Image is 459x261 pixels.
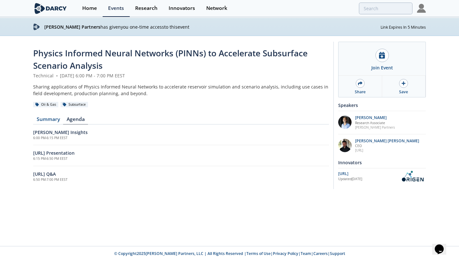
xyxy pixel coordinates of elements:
[169,6,195,11] div: Innovators
[330,251,345,256] a: Support
[355,116,395,120] p: [PERSON_NAME]
[44,24,100,30] strong: [PERSON_NAME] Partners
[301,251,311,256] a: Team
[33,102,58,108] div: Oil & Gas
[33,156,329,161] h5: 6:15 PM - 6:50 PM EEST
[9,251,450,257] p: © Copyright 2025 [PERSON_NAME] Partners, LLC | All Rights Reserved | | | | |
[63,117,88,124] a: Agenda
[355,144,419,148] p: CEO
[355,148,419,152] p: [URL]
[55,73,59,79] span: •
[355,121,395,125] p: Research Associate
[33,3,68,14] img: logo-wide.svg
[355,125,395,130] p: [PERSON_NAME] Partners
[135,6,157,11] div: Research
[33,24,40,30] img: darcy-logo.svg
[338,157,426,168] div: Innovators
[338,171,399,177] div: [URL]
[338,139,352,152] img: 20112e9a-1f67-404a-878c-a26f1c79f5da
[33,150,329,156] h6: [URL] Presentation
[417,4,426,13] img: Profile
[82,6,97,11] div: Home
[33,177,329,182] h5: 6:50 PM - 7:00 PM EEST
[33,83,329,97] div: Sharing applications of Physics Informed Neural Networks to accelerate reservoir simulation and s...
[33,72,329,79] div: Technical [DATE] 6:00 PM - 7:00 PM EEST
[338,116,352,129] img: 1EXUV5ipS3aUf9wnAL7U
[399,171,426,182] img: OriGen.AI
[44,24,381,30] p: has given you one-time access to this event
[33,171,329,177] h6: [URL] Q&A
[338,177,399,182] div: Updated [DATE]
[61,102,88,108] div: Subsurface
[33,129,329,136] h6: [PERSON_NAME] Insights
[355,139,419,143] p: [PERSON_NAME] [PERSON_NAME]
[33,117,63,124] a: Summary
[246,251,271,256] a: Terms of Use
[432,236,453,255] iframe: chat widget
[399,89,408,95] div: Save
[338,100,426,111] div: Speakers
[355,89,366,95] div: Share
[338,171,426,182] a: [URL] Updated[DATE] OriGen.AI
[371,64,393,71] div: Join Event
[313,251,328,256] a: Careers
[108,6,124,11] div: Events
[273,251,298,256] a: Privacy Policy
[359,3,412,14] input: Advanced Search
[381,23,426,30] div: Link Expires In 5 Minutes
[33,136,329,141] h5: 6:00 PM - 6:15 PM EEST
[206,6,227,11] div: Network
[33,47,308,71] span: Physics Informed Neural Networks (PINNs) to Accelerate Subsurface Scenario Analysis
